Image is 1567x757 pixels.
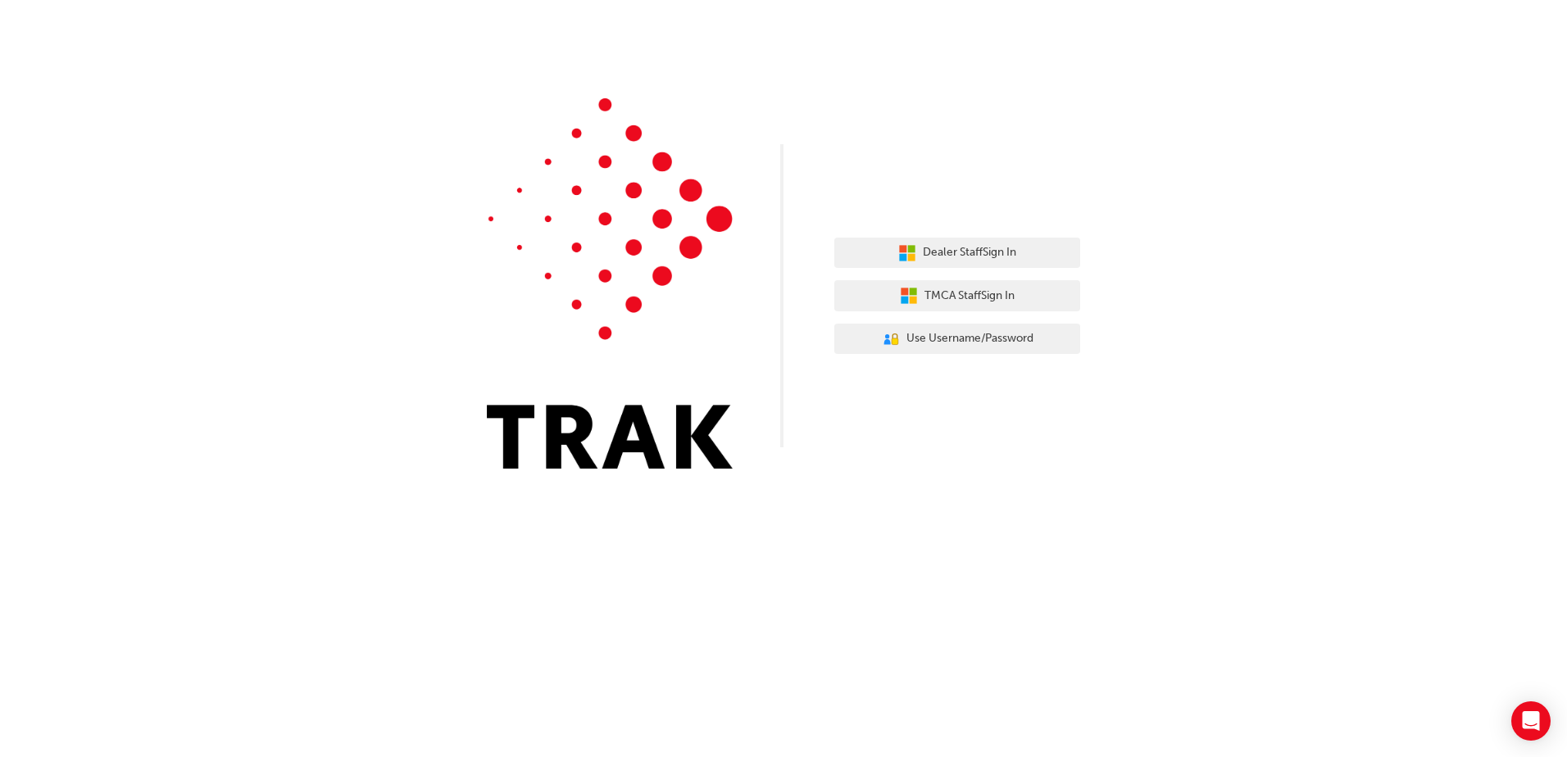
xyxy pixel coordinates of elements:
[834,280,1080,311] button: TMCA StaffSign In
[924,287,1015,306] span: TMCA Staff Sign In
[923,243,1016,262] span: Dealer Staff Sign In
[834,324,1080,355] button: Use Username/Password
[834,238,1080,269] button: Dealer StaffSign In
[1511,701,1551,741] div: Open Intercom Messenger
[487,98,733,469] img: Trak
[906,329,1033,348] span: Use Username/Password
